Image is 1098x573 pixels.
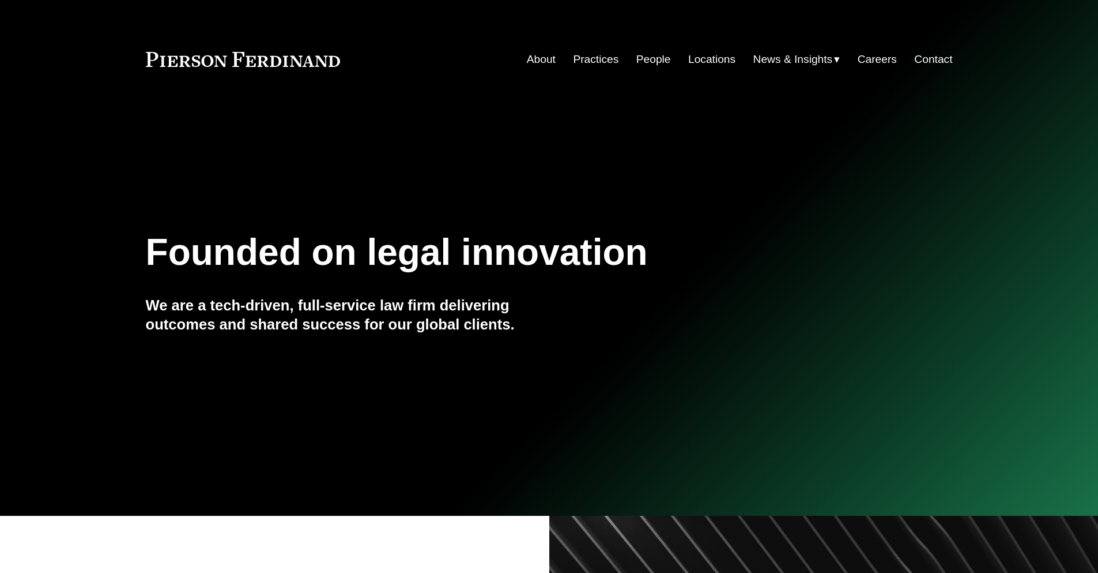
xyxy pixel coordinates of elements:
a: People [636,48,671,70]
span: News & Insights [753,50,833,70]
h4: We are a tech-driven, full-service law firm delivering outcomes and shared success for our global... [146,296,549,334]
a: Contact [914,48,952,70]
a: About [527,48,556,70]
a: folder dropdown [753,48,840,70]
a: Locations [688,48,735,70]
a: Careers [858,48,897,70]
h1: Founded on legal innovation [146,231,818,274]
a: Practices [573,48,618,70]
